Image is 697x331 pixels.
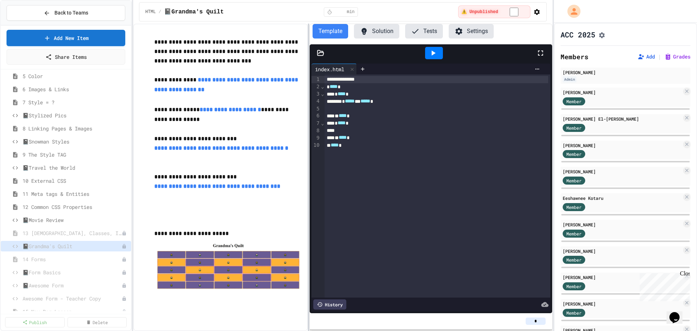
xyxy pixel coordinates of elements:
a: Delete [68,317,127,327]
a: Share Items [7,49,125,65]
span: Member [566,283,582,290]
span: Member [566,310,582,316]
span: 12 Common CSS Properties [23,203,128,211]
div: Unpublished [122,244,127,249]
span: 8 Linking Pages & Images [23,125,128,132]
span: 13 [DEMOGRAPHIC_DATA], Classes, IDs, & Tables [23,229,122,237]
h2: Members [561,52,588,62]
div: ⚠️ Students cannot see this content! Click the toggle to publish it and make it visible to your c... [458,5,530,18]
span: 📓Grandma's Quilt [23,242,122,250]
span: Member [566,177,582,184]
div: [PERSON_NAME] [563,274,682,280]
span: 📓Snowman Styles [23,138,128,145]
span: ⚠️ Unpublished [461,9,498,15]
div: Unpublished [122,296,127,301]
span: 7 Style = ? [23,98,128,106]
span: 5 Color [23,72,128,80]
div: Unpublished [122,283,127,288]
div: Chat with us now!Close [3,3,50,46]
button: Back to Teams [7,5,125,21]
div: [PERSON_NAME] [563,142,682,149]
span: 14 Forms [23,255,122,263]
span: Member [566,204,582,210]
iframe: chat widget [637,270,690,301]
span: Back to Teams [54,9,88,17]
div: [PERSON_NAME] [563,248,682,254]
div: [PERSON_NAME] [563,221,682,228]
span: 📓Grandma's Quilt [164,8,224,16]
a: Add New Item [7,30,125,46]
span: Member [566,125,582,131]
span: / [159,9,161,15]
button: Grades [664,53,690,60]
span: Member [566,151,582,157]
span: Member [566,257,582,263]
div: Unpublished [122,309,127,314]
div: [PERSON_NAME] [563,300,682,307]
div: Unpublished [122,270,127,275]
span: 10 External CSS [23,177,128,185]
a: Publish [5,317,65,327]
div: [PERSON_NAME] [563,69,688,76]
span: HTML [145,9,156,15]
span: Awesome Form - Teacher Copy [23,295,122,302]
span: 📓Travel the World [23,164,128,171]
h1: ACC 2025 [561,29,595,40]
span: 📓Awesome Form [23,282,122,289]
span: | [658,52,661,61]
span: Member [566,98,582,105]
span: 11 Meta tags & Entities [23,190,128,198]
div: My Account [560,3,582,20]
div: [PERSON_NAME] El-[PERSON_NAME] [563,116,682,122]
span: 6 Images & Links [23,85,128,93]
span: min [347,9,355,15]
div: Unpublished [122,257,127,262]
span: 📓Stylized Pics [23,112,128,119]
span: 📓Movie Review [23,216,128,224]
span: 📓Form Basics [23,269,122,276]
div: Unpublished [122,231,127,236]
span: 15 Nav Bar Lesson [23,308,122,315]
button: Add [637,53,655,60]
div: Admin [563,76,576,82]
iframe: chat widget [667,302,690,324]
button: Assignment Settings [598,30,606,39]
span: 9 The Style TAG [23,151,128,158]
div: [PERSON_NAME] [563,168,682,175]
div: Eeshawnee Kotaru [563,195,682,201]
div: [PERSON_NAME] [563,89,682,96]
span: Member [566,230,582,237]
input: publish toggle [501,8,527,16]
